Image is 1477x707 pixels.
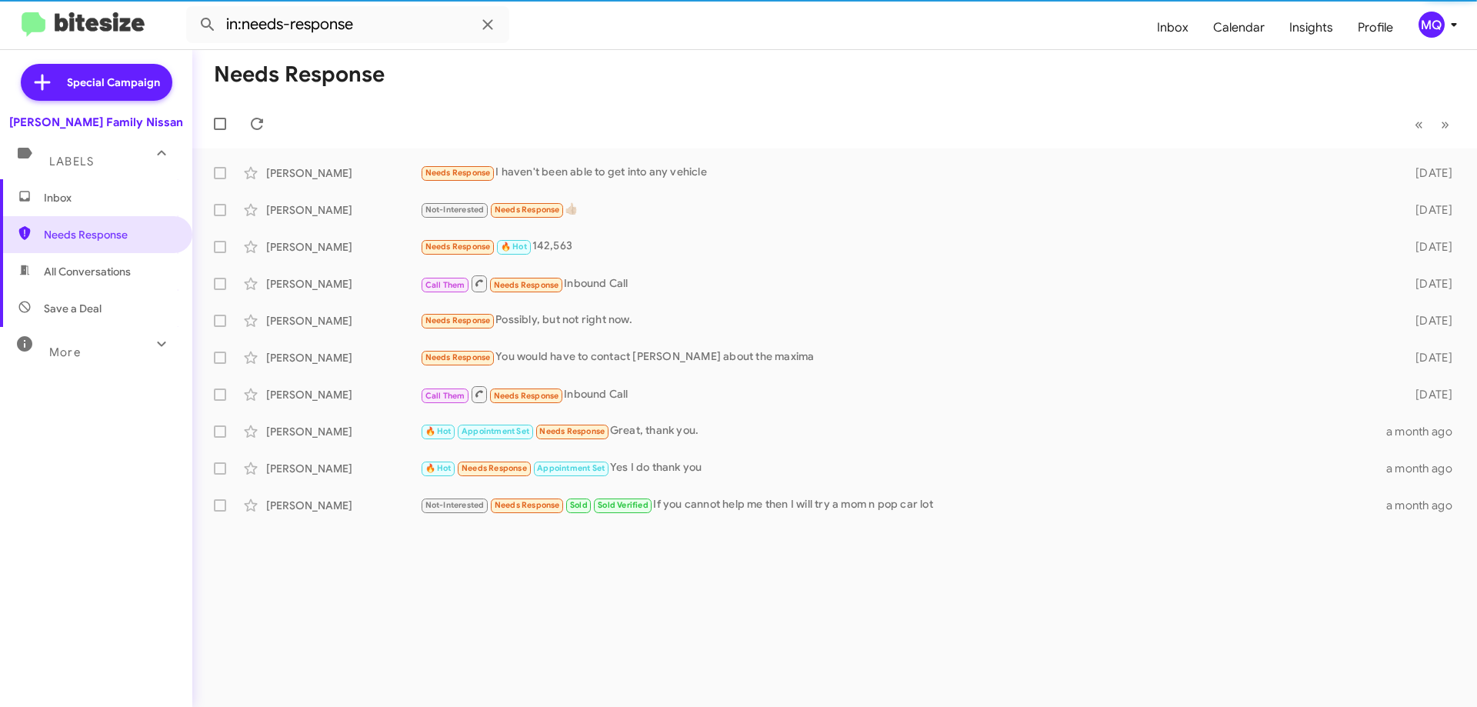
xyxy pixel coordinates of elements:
[1391,387,1465,402] div: [DATE]
[1432,108,1459,140] button: Next
[44,227,175,242] span: Needs Response
[462,463,527,473] span: Needs Response
[1391,202,1465,218] div: [DATE]
[420,312,1391,329] div: Possibly, but not right now.
[49,155,94,168] span: Labels
[44,301,102,316] span: Save a Deal
[420,164,1391,182] div: I haven't been able to get into any vehicle
[598,500,648,510] span: Sold Verified
[425,242,491,252] span: Needs Response
[494,280,559,290] span: Needs Response
[1145,5,1201,50] a: Inbox
[425,352,491,362] span: Needs Response
[1386,424,1465,439] div: a month ago
[266,239,420,255] div: [PERSON_NAME]
[266,461,420,476] div: [PERSON_NAME]
[1277,5,1345,50] a: Insights
[67,75,160,90] span: Special Campaign
[266,276,420,292] div: [PERSON_NAME]
[537,463,605,473] span: Appointment Set
[9,115,183,130] div: [PERSON_NAME] Family Nissan
[420,496,1386,514] div: If you cannot help me then I will try a mom n pop car lot
[1405,108,1432,140] button: Previous
[425,500,485,510] span: Not-Interested
[266,387,420,402] div: [PERSON_NAME]
[1391,350,1465,365] div: [DATE]
[420,238,1391,255] div: 142,563
[420,385,1391,404] div: Inbound Call
[44,190,175,205] span: Inbox
[420,201,1391,218] div: 👍🏼
[1415,115,1423,134] span: «
[1391,276,1465,292] div: [DATE]
[539,426,605,436] span: Needs Response
[186,6,509,43] input: Search
[462,426,529,436] span: Appointment Set
[425,168,491,178] span: Needs Response
[266,350,420,365] div: [PERSON_NAME]
[266,202,420,218] div: [PERSON_NAME]
[495,500,560,510] span: Needs Response
[1391,165,1465,181] div: [DATE]
[1201,5,1277,50] a: Calendar
[266,313,420,328] div: [PERSON_NAME]
[1419,12,1445,38] div: MQ
[44,264,131,279] span: All Conversations
[425,391,465,401] span: Call Them
[425,205,485,215] span: Not-Interested
[266,424,420,439] div: [PERSON_NAME]
[420,459,1386,477] div: Yes I do thank you
[1391,313,1465,328] div: [DATE]
[1386,498,1465,513] div: a month ago
[1406,108,1459,140] nav: Page navigation example
[49,345,81,359] span: More
[425,280,465,290] span: Call Them
[425,463,452,473] span: 🔥 Hot
[420,422,1386,440] div: Great, thank you.
[1391,239,1465,255] div: [DATE]
[420,274,1391,293] div: Inbound Call
[420,348,1391,366] div: You would have to contact [PERSON_NAME] about the maxima
[1345,5,1405,50] a: Profile
[425,426,452,436] span: 🔥 Hot
[570,500,588,510] span: Sold
[1386,461,1465,476] div: a month ago
[494,391,559,401] span: Needs Response
[1405,12,1460,38] button: MQ
[214,62,385,87] h1: Needs Response
[266,498,420,513] div: [PERSON_NAME]
[495,205,560,215] span: Needs Response
[501,242,527,252] span: 🔥 Hot
[266,165,420,181] div: [PERSON_NAME]
[425,315,491,325] span: Needs Response
[1441,115,1449,134] span: »
[21,64,172,101] a: Special Campaign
